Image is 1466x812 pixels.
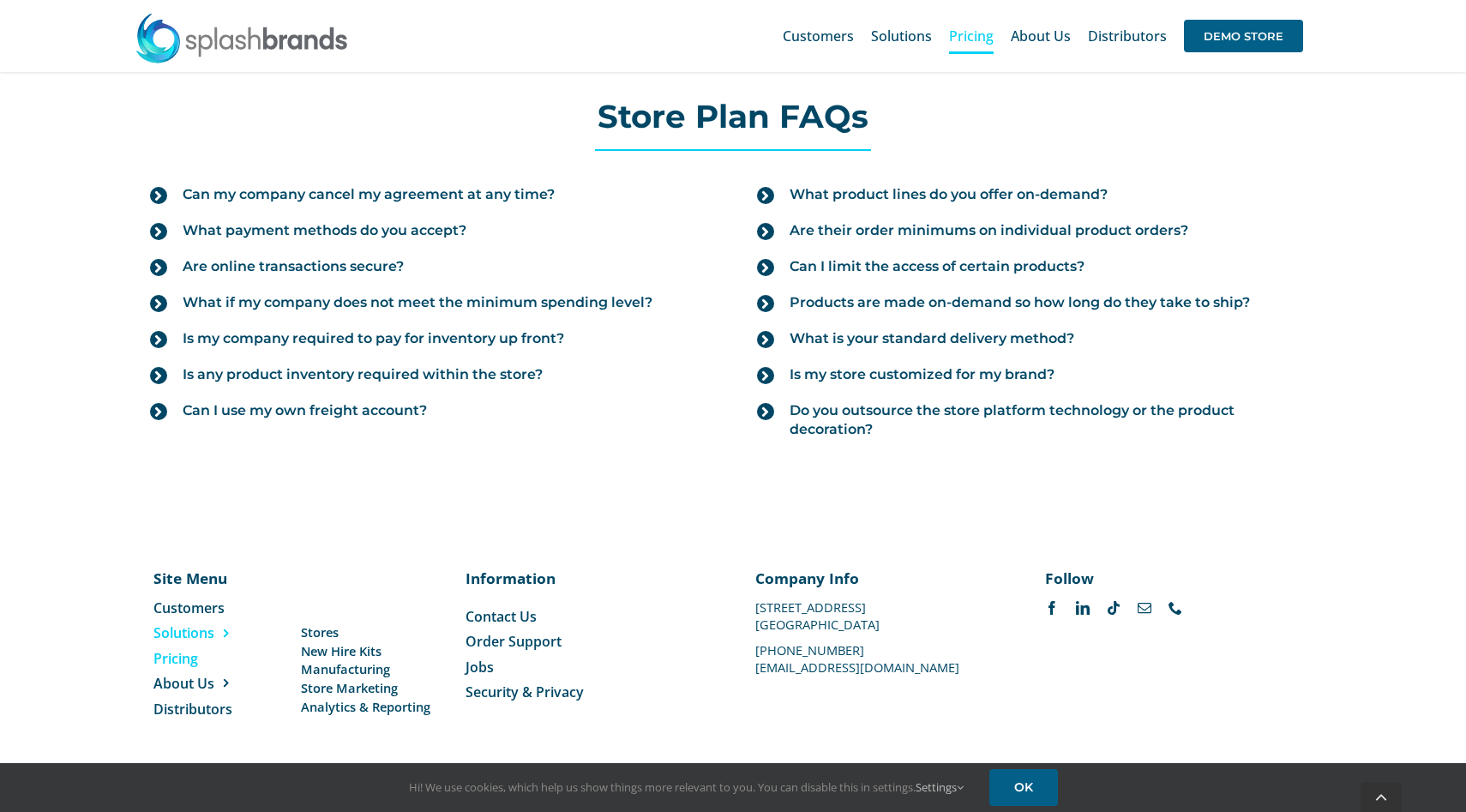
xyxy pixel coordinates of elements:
span: Can my company cancel my agreement at any time? [183,185,555,204]
a: Is any product inventory required within the store? [150,357,709,393]
span: Are online transactions secure? [183,257,404,276]
a: Solutions [153,623,309,642]
a: DEMO STORE [1184,9,1303,63]
a: tiktok [1107,601,1121,615]
p: Company Info [755,568,1000,588]
a: What payment methods do you accept? [150,213,709,249]
a: Are their order minimums on individual product orders? [757,213,1316,249]
a: Can I limit the access of certain products? [757,249,1316,285]
a: About Us [153,674,309,693]
a: mail [1138,601,1151,615]
span: Store Marketing [301,679,398,697]
span: What is your standard delivery method? [790,329,1074,348]
a: Order Support [466,632,711,651]
a: Distributors [153,700,309,719]
span: Is any product inventory required within the store? [183,365,543,384]
span: Contact Us [466,607,537,626]
a: Jobs [466,658,711,677]
img: SplashBrands.com Logo [135,12,349,63]
a: Pricing [949,9,994,63]
a: Manufacturing [301,660,430,678]
a: linkedin [1076,601,1090,615]
a: Stores [301,623,430,641]
p: Information [466,568,711,588]
a: phone [1169,601,1182,615]
span: Solutions [153,623,214,642]
span: Are their order minimums on individual product orders? [790,221,1188,240]
span: Pricing [949,29,994,43]
a: Can I use my own freight account? [150,393,709,429]
a: Customers [783,9,854,63]
a: Distributors [1088,9,1167,63]
a: Analytics & Reporting [301,698,430,716]
span: Distributors [153,700,232,719]
span: About Us [1011,29,1071,43]
span: About Us [153,674,214,693]
span: Customers [153,598,225,617]
span: What if my company does not meet the minimum spending level? [183,293,652,312]
a: Can my company cancel my agreement at any time? [150,177,709,213]
span: Can I limit the access of certain products? [790,257,1084,276]
a: Products are made on-demand so how long do they take to ship? [757,285,1316,321]
a: Customers [153,598,309,617]
a: OK [989,769,1058,806]
p: Follow [1045,568,1290,588]
span: New Hire Kits [301,642,382,660]
h2: Store Plan FAQs [133,99,1333,134]
span: Pricing [153,649,198,668]
span: Distributors [1088,29,1167,43]
a: Pricing [153,649,309,668]
a: Store Marketing [301,679,430,697]
a: Do you outsource the store platform technology or the product decoration? [757,393,1316,448]
a: Is my store customized for my brand? [757,357,1316,393]
span: What product lines do you offer on-demand? [790,185,1108,204]
span: Products are made on-demand so how long do they take to ship? [790,293,1250,312]
nav: Menu [466,607,711,702]
nav: Menu [153,598,309,719]
span: Stores [301,623,339,641]
a: Contact Us [466,607,711,626]
span: Is my store customized for my brand? [790,365,1054,384]
p: Site Menu [153,568,309,588]
span: Customers [783,29,854,43]
a: facebook [1045,601,1059,615]
a: Security & Privacy [466,683,711,701]
span: What payment methods do you accept? [183,221,466,240]
a: Are online transactions secure? [150,249,709,285]
span: Jobs [466,658,494,677]
a: New Hire Kits [301,642,430,660]
span: Can I use my own freight account? [183,401,427,420]
span: Solutions [871,29,932,43]
a: What if my company does not meet the minimum spending level? [150,285,709,321]
span: Order Support [466,632,562,651]
span: Manufacturing [301,660,390,678]
a: What is your standard delivery method? [757,321,1316,357]
nav: Main Menu Sticky [783,9,1303,63]
a: Settings [916,779,964,795]
span: Is my company required to pay for inventory up front? [183,329,564,348]
span: Security & Privacy [466,683,584,701]
a: What product lines do you offer on-demand? [757,177,1316,213]
span: Do you outsource the store platform technology or the product decoration? [790,401,1316,439]
a: Is my company required to pay for inventory up front? [150,321,709,357]
span: Hi! We use cookies, which help us show things more relevant to you. You can disable this in setti... [409,779,964,795]
span: DEMO STORE [1184,20,1303,52]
